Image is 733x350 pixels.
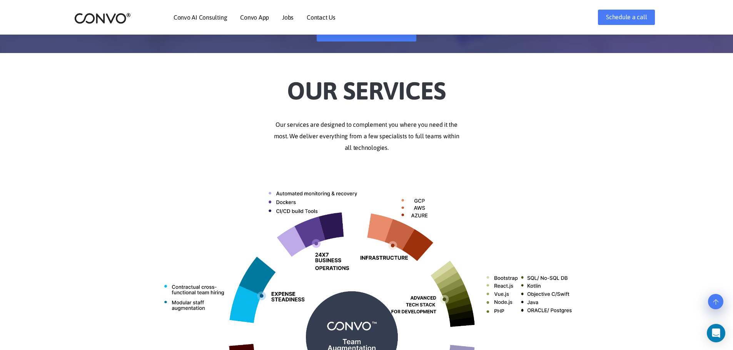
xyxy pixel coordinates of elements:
[240,14,269,20] a: Convo App
[153,119,580,154] p: Our services are designed to complement you where you need it the most. We deliver everything fro...
[74,12,131,24] img: logo_2.png
[282,14,294,20] a: Jobs
[707,324,725,342] div: Open Intercom Messenger
[153,65,580,108] h2: Our Services
[174,14,227,20] a: Convo AI Consulting
[307,14,336,20] a: Contact Us
[598,10,655,25] a: Schedule a call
